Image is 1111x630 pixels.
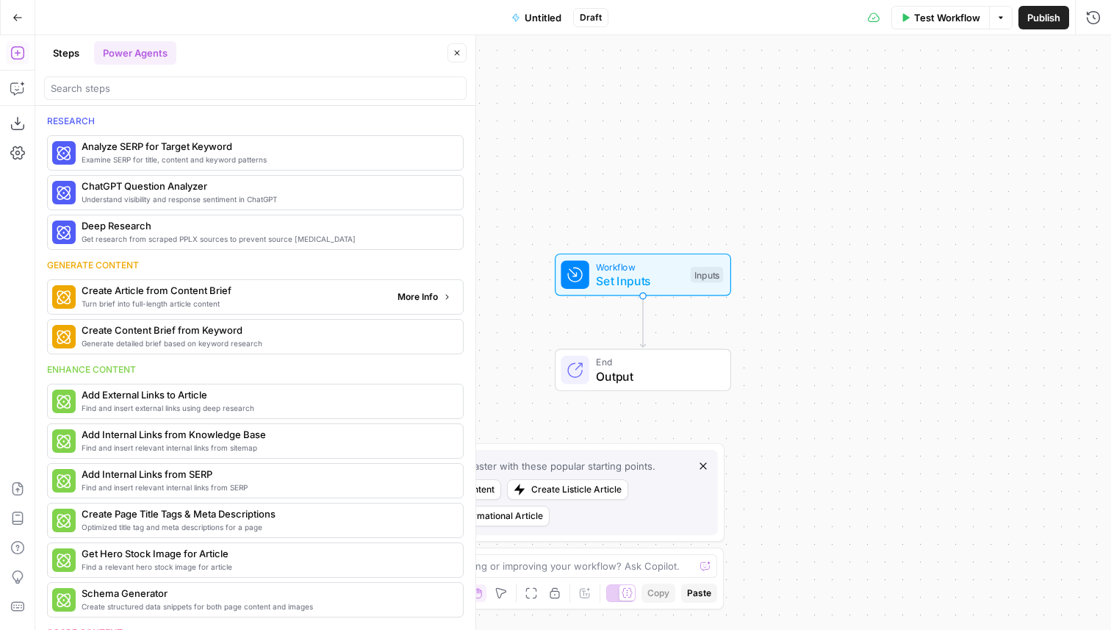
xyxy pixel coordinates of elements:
[596,368,716,385] span: Output
[525,10,561,25] span: Untitled
[47,259,464,272] div: Generate content
[426,509,543,523] div: Create Informational Article
[47,115,464,128] div: Research
[506,349,780,392] div: EndOutput
[503,6,570,29] button: Untitled
[82,402,451,414] span: Find and insert external links using deep research
[82,601,451,612] span: Create structured data snippets for both page content and images
[82,179,451,193] span: ChatGPT Question Analyzer
[47,363,464,376] div: Enhance content
[44,41,88,65] button: Steps
[82,298,386,309] span: Turn brief into full-length article content
[640,296,645,348] g: Edge from start to end
[1018,6,1069,29] button: Publish
[82,521,451,533] span: Optimized title tag and meta descriptions for a page
[51,81,460,96] input: Search steps
[82,427,451,442] span: Add Internal Links from Knowledge Base
[82,482,451,493] span: Find and insert relevant internal links from SERP
[596,259,683,273] span: Workflow
[1027,10,1060,25] span: Publish
[82,337,451,349] span: Generate detailed brief based on keyword research
[82,218,451,233] span: Deep Research
[82,387,451,402] span: Add External Links to Article
[82,139,451,154] span: Analyze SERP for Target Keyword
[82,283,386,298] span: Create Article from Content Brief
[82,467,451,482] span: Add Internal Links from SERP
[82,233,451,245] span: Get research from scraped PPLX sources to prevent source [MEDICAL_DATA]
[580,11,602,24] span: Draft
[398,290,438,304] span: More Info
[82,193,451,205] span: Understand visibility and response sentiment in ChatGPT
[82,323,451,337] span: Create Content Brief from Keyword
[94,41,176,65] button: Power Agents
[596,355,716,369] span: End
[687,587,711,600] span: Paste
[82,154,451,165] span: Examine SERP for title, content and keyword patterns
[914,10,980,25] span: Test Workflow
[392,287,457,307] button: More Info
[402,459,655,473] div: Begin building faster with these popular starting points.
[506,254,780,296] div: WorkflowSet InputsInputs
[647,587,669,600] span: Copy
[681,584,717,603] button: Paste
[891,6,989,29] button: Test Workflow
[82,546,451,561] span: Get Hero Stock Image for Article
[596,272,683,290] span: Set Inputs
[691,267,723,283] div: Inputs
[641,584,675,603] button: Copy
[82,442,451,454] span: Find and insert relevant internal links from sitemap
[82,561,451,573] span: Find a relevant hero stock image for article
[531,483,622,496] div: Create Listicle Article
[82,506,451,521] span: Create Page Title Tags & Meta Descriptions
[82,586,451,601] span: Schema Generator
